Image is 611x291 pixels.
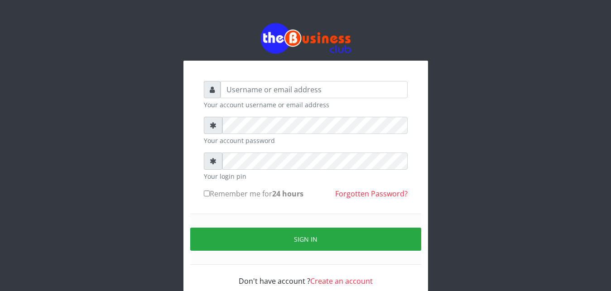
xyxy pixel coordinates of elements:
[204,265,408,286] div: Don't have account ?
[204,136,408,145] small: Your account password
[204,191,210,196] input: Remember me for24 hours
[204,188,303,199] label: Remember me for
[272,189,303,199] b: 24 hours
[221,81,408,98] input: Username or email address
[204,172,408,181] small: Your login pin
[310,276,373,286] a: Create an account
[204,100,408,110] small: Your account username or email address
[335,189,408,199] a: Forgotten Password?
[190,228,421,251] button: Sign in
